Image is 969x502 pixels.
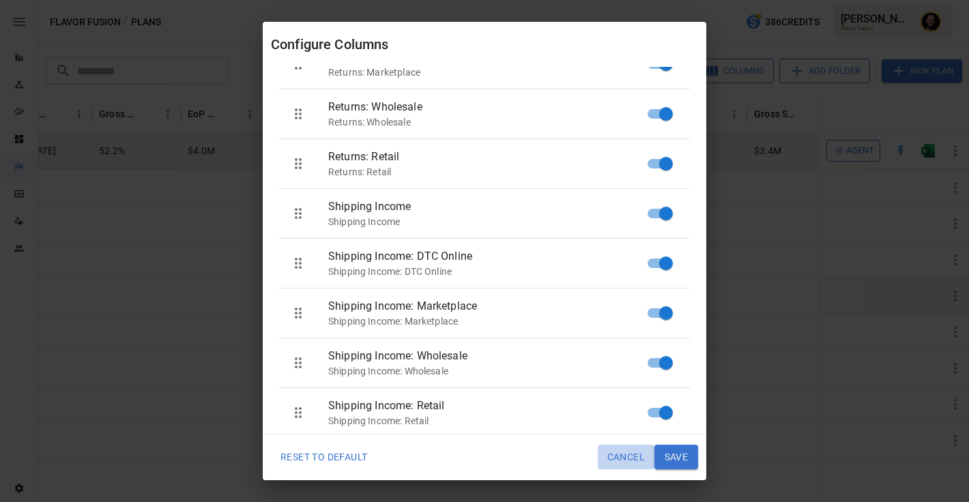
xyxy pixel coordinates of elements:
[328,149,657,165] span: Returns: Retail
[271,33,698,55] div: Configure Columns
[328,364,657,378] p: Shipping Income: Wholesale
[328,314,657,328] p: Shipping Income: Marketplace
[328,165,657,179] p: Returns: Retail
[328,265,657,278] p: Shipping Income: DTC Online
[328,348,657,364] span: Shipping Income: Wholesale
[328,414,657,428] p: Shipping Income: Retail
[328,65,657,79] p: Returns: Marketplace
[328,298,657,314] span: Shipping Income: Marketplace
[271,445,377,469] button: Reset To Default
[328,115,657,129] p: Returns: Wholesale
[598,445,654,469] button: Cancel
[654,445,698,469] button: Save
[328,248,657,265] span: Shipping Income: DTC Online
[328,99,657,115] span: Returns: Wholesale
[328,198,657,215] span: Shipping Income
[328,398,657,414] span: Shipping Income: Retail
[328,215,657,228] p: Shipping Income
